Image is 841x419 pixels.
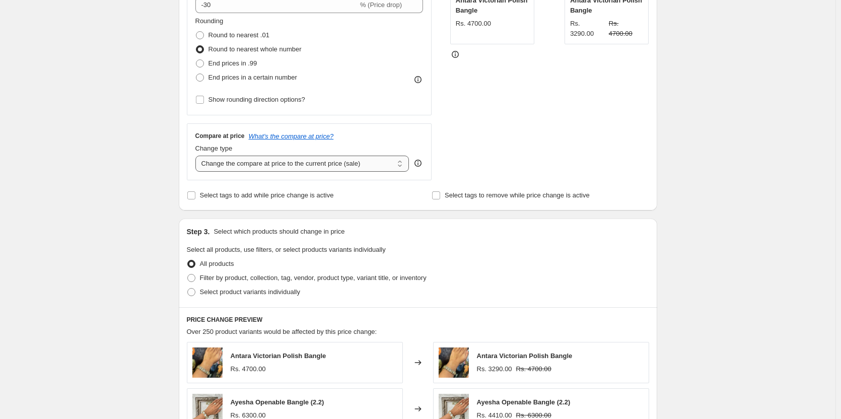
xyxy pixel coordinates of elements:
div: Rs. 4700.00 [456,19,491,29]
span: % (Price drop) [360,1,402,9]
div: Rs. 4700.00 [231,364,266,374]
span: Ayesha Openable Bangle (2.2) [477,398,571,406]
span: Round to nearest whole number [208,45,302,53]
img: cecacf69-180_80x.jpg [439,347,469,378]
span: Select all products, use filters, or select products variants individually [187,246,386,253]
span: All products [200,260,234,267]
span: Round to nearest .01 [208,31,269,39]
span: Select tags to remove while price change is active [445,191,590,199]
strike: Rs. 4700.00 [516,364,551,374]
span: End prices in a certain number [208,74,297,81]
h6: PRICE CHANGE PREVIEW [187,316,649,324]
div: Rs. 3290.00 [570,19,605,39]
div: help [413,158,423,168]
span: Filter by product, collection, tag, vendor, product type, variant title, or inventory [200,274,427,282]
span: Rounding [195,17,224,25]
span: Select tags to add while price change is active [200,191,334,199]
h3: Compare at price [195,132,245,140]
div: Rs. 3290.00 [477,364,512,374]
strike: Rs. 4700.00 [609,19,644,39]
span: Select product variants individually [200,288,300,296]
span: Ayesha Openable Bangle (2.2) [231,398,324,406]
h2: Step 3. [187,227,210,237]
span: Change type [195,145,233,152]
span: Over 250 product variants would be affected by this price change: [187,328,377,335]
span: Show rounding direction options? [208,96,305,103]
span: Antara Victorian Polish Bangle [231,352,326,360]
button: What's the compare at price? [249,132,334,140]
img: cecacf69-180_80x.jpg [192,347,223,378]
span: End prices in .99 [208,59,257,67]
span: Antara Victorian Polish Bangle [477,352,573,360]
p: Select which products should change in price [214,227,344,237]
